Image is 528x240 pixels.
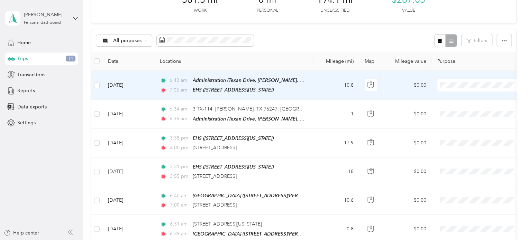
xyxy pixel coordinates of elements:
button: Help center [4,229,39,237]
th: Mileage (mi) [313,52,359,71]
span: [GEOGRAPHIC_DATA] ([STREET_ADDRESS][PERSON_NAME][US_STATE]) [193,193,352,199]
span: EHS ([STREET_ADDRESS][US_STATE]) [193,164,274,170]
span: Administration (Texan Drive, [PERSON_NAME], [US_STATE]) [193,77,325,83]
span: 4:00 pm [170,144,189,152]
td: [DATE] [102,157,154,186]
span: [GEOGRAPHIC_DATA] ([STREET_ADDRESS][PERSON_NAME][US_STATE]) [193,231,352,237]
p: Unclassified [320,8,349,14]
span: EHS ([STREET_ADDRESS][US_STATE]) [193,87,274,93]
span: 3:38 pm [170,134,189,142]
td: 18 [313,157,359,186]
th: Date [102,52,154,71]
span: 3:31 pm [170,163,189,171]
span: 6:39 am [170,230,189,238]
span: Home [17,39,31,46]
td: $0.00 [383,129,432,157]
th: Mileage value [383,52,432,71]
span: Administration (Texan Drive, [PERSON_NAME], [US_STATE]) [193,116,325,122]
th: Map [359,52,383,71]
td: $0.00 [383,157,432,186]
span: Reports [17,87,35,94]
td: $0.00 [383,100,432,128]
td: [DATE] [102,71,154,100]
td: 17.9 [313,129,359,157]
span: 6:40 am [170,192,189,200]
span: [STREET_ADDRESS] [193,145,237,151]
td: [DATE] [102,100,154,128]
th: Locations [154,52,313,71]
td: [DATE] [102,186,154,215]
span: Trips [17,55,28,62]
td: 10.8 [313,71,359,100]
span: 3:55 pm [170,173,189,180]
span: 6:43 am [170,77,189,84]
span: Settings [17,119,36,126]
span: Transactions [17,71,45,78]
td: [DATE] [102,129,154,157]
span: All purposes [113,38,142,43]
span: 7:00 am [170,201,189,209]
button: Filters [462,34,492,47]
span: [STREET_ADDRESS] [193,202,237,208]
span: 6:31 am [170,220,189,228]
span: 6:36 am [170,115,189,123]
p: Work [194,8,207,14]
span: [STREET_ADDRESS] [193,173,237,179]
iframe: Everlance-gr Chat Button Frame [489,201,528,240]
p: Value [402,8,415,14]
td: $0.00 [383,71,432,100]
td: $0.00 [383,186,432,215]
span: 3 TX-114, [PERSON_NAME], TX 76247, [GEOGRAPHIC_DATA] [193,106,330,112]
td: 10.6 [313,186,359,215]
span: EHS ([STREET_ADDRESS][US_STATE]) [193,135,274,141]
span: 7:05 am [170,86,189,94]
span: 6:34 am [170,105,189,113]
div: [PERSON_NAME] [24,11,67,18]
div: Personal dashboard [24,21,61,25]
span: Data exports [17,103,47,111]
p: Personal [257,8,278,14]
span: 14 [66,56,75,62]
span: [STREET_ADDRESS][US_STATE] [193,221,262,227]
td: 1 [313,100,359,128]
